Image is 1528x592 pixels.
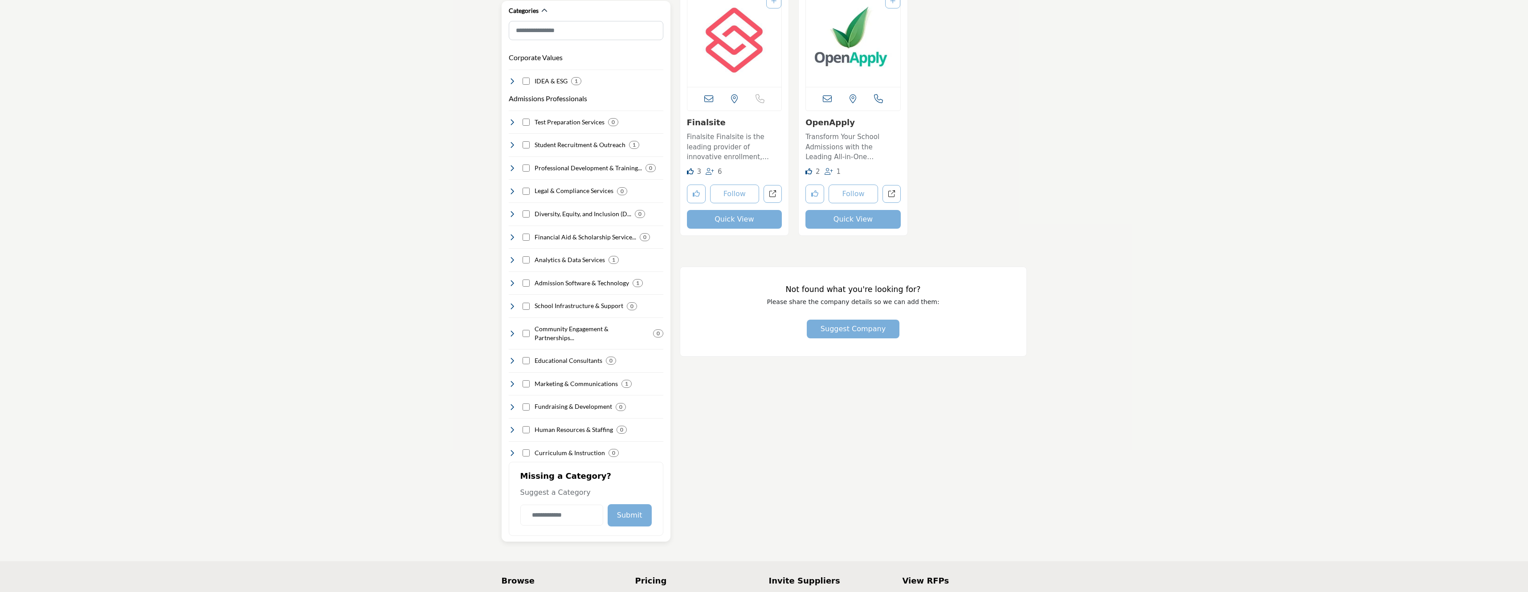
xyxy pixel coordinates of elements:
[535,425,613,434] h4: Human Resources & Staffing: Customized health and wellness initiatives to support the well-being ...
[764,185,782,203] a: Open finalsite in new tab
[523,234,530,241] input: Select Financial Aid & Scholarship Services checkbox
[805,130,901,162] a: Transform Your School Admissions with the Leading All-in-One Management Platform OpenApply, an ad...
[523,119,530,126] input: Select Test Preparation Services checkbox
[606,357,616,365] div: 0 Results For Educational Consultants
[767,298,939,305] span: Please share the company details so we can add them:
[523,426,530,433] input: Select Human Resources & Staffing checkbox
[769,575,893,587] a: Invite Suppliers
[619,404,622,410] b: 0
[535,379,618,388] h4: Marketing & Communications: Cutting-edge software solutions designed to streamline educational pr...
[535,301,623,310] h4: School Infrastructure & Support: Comprehensive recruitment, training, and retention solutions for...
[653,329,663,337] div: 0 Results For Community Engagement & Partnerships
[616,403,626,411] div: 0 Results For Fundraising & Development
[718,168,722,176] span: 6
[575,78,578,84] b: 1
[805,118,855,127] a: OpenApply
[687,168,694,175] i: Likes
[816,168,820,176] span: 2
[805,185,824,203] button: Like listing
[805,210,901,229] button: Quick View
[523,210,530,218] input: Select Diversity, Equity, and Inclusion (DEI) checkbox
[625,381,628,387] b: 1
[882,185,901,203] a: Open faria-education-group-openapply in new tab
[633,142,636,148] b: 1
[509,6,539,15] h2: Categories
[807,320,899,338] button: Suggest Company
[821,325,886,333] span: Suggest Company
[523,380,530,387] input: Select Marketing & Communications checkbox
[612,257,615,263] b: 1
[640,233,650,241] div: 0 Results For Financial Aid & Scholarship Services
[612,119,615,125] b: 0
[535,233,636,242] h4: Financial Aid & Scholarship Services: Professional planning and execution of school events, confe...
[523,357,530,364] input: Select Educational Consultants checkbox
[523,303,530,310] input: Select School Infrastructure & Support checkbox
[636,280,639,286] b: 1
[523,403,530,411] input: Select Fundraising & Development checkbox
[535,164,642,173] h4: Professional Development & Training: Reliable and efficient transportation options that meet the ...
[523,78,530,85] input: Select IDEA & ESG checkbox
[829,185,878,203] button: Follow
[837,168,841,176] span: 1
[617,187,627,195] div: 0 Results For Legal & Compliance Services
[609,358,613,364] b: 0
[649,165,652,171] b: 0
[520,505,603,526] input: Category Name
[535,210,631,218] h4: Diversity, Equity, and Inclusion (DEI): Creative and strategic marketing solutions to enhance bra...
[697,168,701,176] span: 3
[520,471,652,487] h2: Missing a Category?
[629,141,639,149] div: 1 Results For Student Recruitment & Outreach
[687,132,782,162] p: Finalsite Finalsite is the leading provider of innovative enrollment, website, content management...
[535,448,605,457] h4: Curriculum & Instruction: Proven fundraising strategies to help schools reach financial goals and...
[608,504,652,526] button: Submit
[535,325,650,342] h4: Community Engagement & Partnerships: Environmentally-friendly products and services to promote su...
[638,211,641,217] b: 0
[612,450,615,456] b: 0
[523,256,530,263] input: Select Analytics & Data Services checkbox
[523,449,530,456] input: Select Curriculum & Instruction checkbox
[608,118,618,126] div: 0 Results For Test Preparation Services
[523,141,530,148] input: Select Student Recruitment & Outreach checkbox
[706,167,722,177] div: Followers
[621,380,632,388] div: 1 Results For Marketing & Communications
[687,185,706,203] button: Like listing
[509,93,587,104] button: Admissions Professionals
[535,118,605,127] h4: Test Preparation Services: Advanced security systems and protocols to ensure the safety of studen...
[805,168,812,175] i: Likes
[635,210,645,218] div: 0 Results For Diversity, Equity, and Inclusion (DEI)
[630,303,633,309] b: 0
[620,427,623,433] b: 0
[805,118,901,127] h3: OpenApply
[633,279,643,287] div: 1 Results For Admission Software & Technology
[523,164,530,172] input: Select Professional Development & Training checkbox
[646,164,656,172] div: 0 Results For Professional Development & Training
[903,575,1027,587] a: View RFPs
[635,575,760,587] a: Pricing
[523,280,530,287] input: Select Admission Software & Technology checkbox
[535,140,625,149] h4: Student Recruitment & Outreach: Expert financial management and support tailored to the specific ...
[509,21,663,40] input: Search Category
[609,256,619,264] div: 1 Results For Analytics & Data Services
[535,356,602,365] h4: Educational Consultants: Comprehensive services for maintaining, upgrading, and optimizing school...
[687,118,726,127] a: Finalsite
[571,77,581,85] div: 1 Results For IDEA & ESG
[617,426,627,434] div: 0 Results For Human Resources & Staffing
[621,188,624,194] b: 0
[509,52,563,63] button: Corporate Values
[535,255,605,264] h4: Analytics & Data Services: Legal guidance and representation for schools navigating complex regul...
[698,285,1009,294] h3: Not found what you're looking for?
[657,330,660,337] b: 0
[535,402,612,411] h4: Fundraising & Development: Nutritious and delicious meal options that cater to diverse dietary pr...
[502,575,626,587] a: Browse
[825,167,841,177] div: Followers
[627,302,637,310] div: 0 Results For School Infrastructure & Support
[687,130,782,162] a: Finalsite Finalsite is the leading provider of innovative enrollment, website, content management...
[687,118,782,127] h3: Finalsite
[609,449,619,457] div: 0 Results For Curriculum & Instruction
[643,234,646,240] b: 0
[535,279,629,288] h4: Admission Software & Technology: Expert advisors who assist schools in making informed decisions ...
